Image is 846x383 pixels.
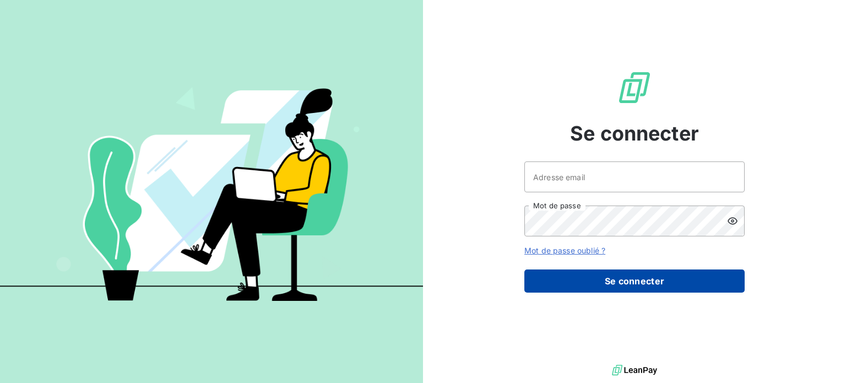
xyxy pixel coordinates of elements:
input: placeholder [524,161,745,192]
img: Logo LeanPay [617,70,652,105]
span: Se connecter [570,118,699,148]
button: Se connecter [524,269,745,293]
a: Mot de passe oublié ? [524,246,605,255]
img: logo [612,362,657,379]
